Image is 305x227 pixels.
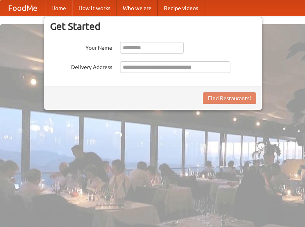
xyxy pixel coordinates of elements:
[117,0,158,16] a: Who we are
[50,61,112,71] label: Delivery Address
[50,21,256,32] h3: Get Started
[45,0,72,16] a: Home
[158,0,204,16] a: Recipe videos
[0,0,45,16] a: FoodMe
[50,42,112,52] label: Your Name
[203,92,256,104] button: Find Restaurants!
[72,0,117,16] a: How it works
